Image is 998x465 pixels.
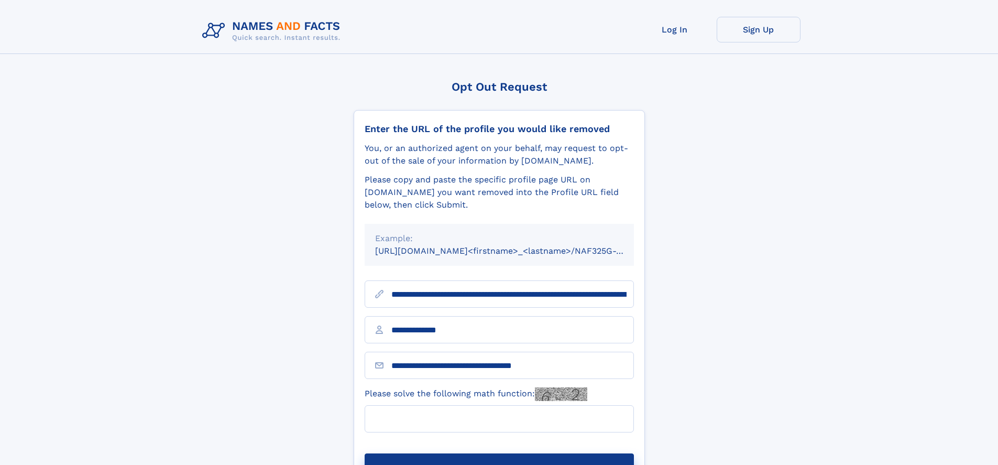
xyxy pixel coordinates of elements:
[375,232,623,245] div: Example:
[354,80,645,93] div: Opt Out Request
[365,142,634,167] div: You, or an authorized agent on your behalf, may request to opt-out of the sale of your informatio...
[717,17,800,42] a: Sign Up
[365,174,634,211] div: Please copy and paste the specific profile page URL on [DOMAIN_NAME] you want removed into the Pr...
[375,246,654,256] small: [URL][DOMAIN_NAME]<firstname>_<lastname>/NAF325G-xxxxxxxx
[633,17,717,42] a: Log In
[365,387,587,401] label: Please solve the following math function:
[198,17,349,45] img: Logo Names and Facts
[365,123,634,135] div: Enter the URL of the profile you would like removed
